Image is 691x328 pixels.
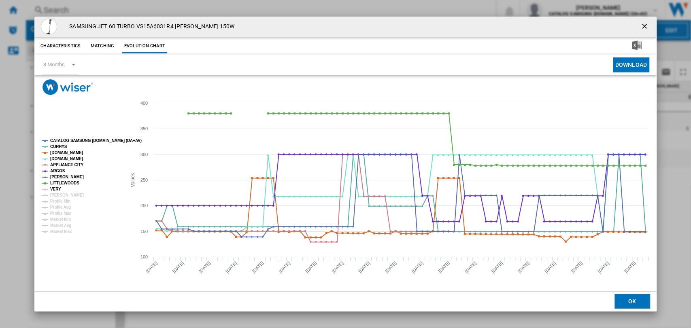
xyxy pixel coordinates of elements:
[38,39,83,53] button: Characteristics
[85,39,120,53] button: Matching
[614,294,650,309] button: OK
[50,138,142,143] tspan: CATALOG SAMSUNG [DOMAIN_NAME] (DA+AV)
[358,260,371,274] tspan: [DATE]
[251,260,265,274] tspan: [DATE]
[122,39,167,53] button: Evolution chart
[50,175,84,179] tspan: [PERSON_NAME]
[145,260,158,274] tspan: [DATE]
[331,260,344,274] tspan: [DATE]
[544,260,557,274] tspan: [DATE]
[637,19,653,35] button: getI18NText('BUTTONS.CLOSE_DIALOG')
[623,260,637,274] tspan: [DATE]
[50,150,83,155] tspan: [DOMAIN_NAME]
[50,157,83,161] tspan: [DOMAIN_NAME]
[172,260,185,274] tspan: [DATE]
[50,229,72,234] tspan: Market Max
[65,23,234,31] h4: SAMSUNG JET 60 TURBO VS15A6031R4 [PERSON_NAME] 150W
[34,17,656,311] md-dialog: Product popup
[613,57,649,72] button: Download
[278,260,291,274] tspan: [DATE]
[198,260,212,274] tspan: [DATE]
[50,205,71,209] tspan: Profile Avg
[50,211,72,216] tspan: Profile Max
[640,22,650,32] ng-md-icon: getI18NText('BUTTONS.CLOSE_DIALOG')
[464,260,477,274] tspan: [DATE]
[43,61,64,68] div: 3 Months
[225,260,238,274] tspan: [DATE]
[632,40,642,50] img: excel-24x24.png
[50,217,71,222] tspan: Market Min
[50,169,65,173] tspan: ARGOS
[140,254,148,259] tspan: 100
[384,260,398,274] tspan: [DATE]
[140,229,148,234] tspan: 150
[491,260,504,274] tspan: [DATE]
[304,260,318,274] tspan: [DATE]
[140,126,148,131] tspan: 350
[140,203,148,208] tspan: 200
[570,260,584,274] tspan: [DATE]
[50,187,61,191] tspan: VERY
[140,152,148,157] tspan: 300
[43,79,93,95] img: logo_wiser_300x94.png
[50,223,71,228] tspan: Market Avg
[130,173,136,187] tspan: Values
[437,260,451,274] tspan: [DATE]
[50,181,79,185] tspan: LITTLEWOODS
[140,101,148,106] tspan: 400
[597,260,610,274] tspan: [DATE]
[50,193,84,197] tspan: [PERSON_NAME]
[50,163,83,167] tspan: APPLIANCE CITY
[619,39,655,53] button: Download in Excel
[517,260,530,274] tspan: [DATE]
[41,19,57,35] img: 4030674_R_Z001A
[50,199,70,203] tspan: Profile Min
[50,144,67,149] tspan: CURRYS
[140,178,148,182] tspan: 250
[411,260,424,274] tspan: [DATE]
